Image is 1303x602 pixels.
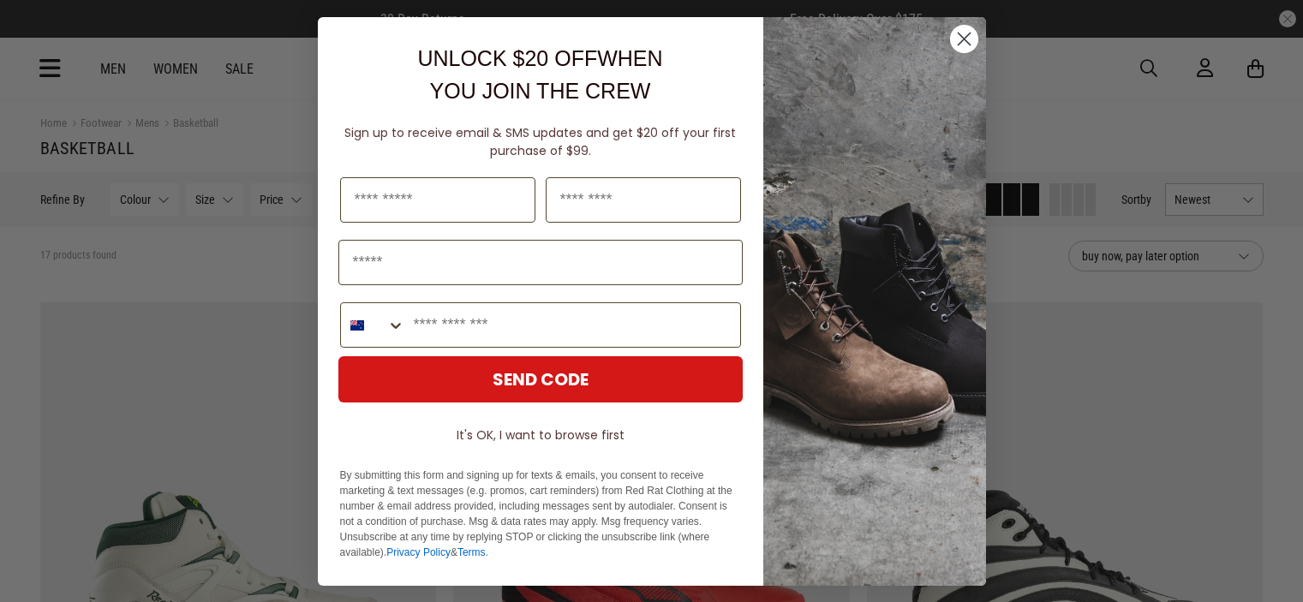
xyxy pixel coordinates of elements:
[340,468,741,560] p: By submitting this form and signing up for texts & emails, you consent to receive marketing & tex...
[338,420,743,450] button: It's OK, I want to browse first
[344,124,736,159] span: Sign up to receive email & SMS updates and get $20 off your first purchase of $99.
[949,24,979,54] button: Close dialog
[597,46,662,70] span: WHEN
[341,303,405,347] button: Search Countries
[417,46,597,70] span: UNLOCK $20 OFF
[430,79,651,103] span: YOU JOIN THE CREW
[457,546,486,558] a: Terms
[338,240,743,285] input: Email
[763,17,986,586] img: f7662613-148e-4c88-9575-6c6b5b55a647.jpeg
[350,319,364,332] img: New Zealand
[386,546,451,558] a: Privacy Policy
[340,177,535,223] input: First Name
[338,356,743,402] button: SEND CODE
